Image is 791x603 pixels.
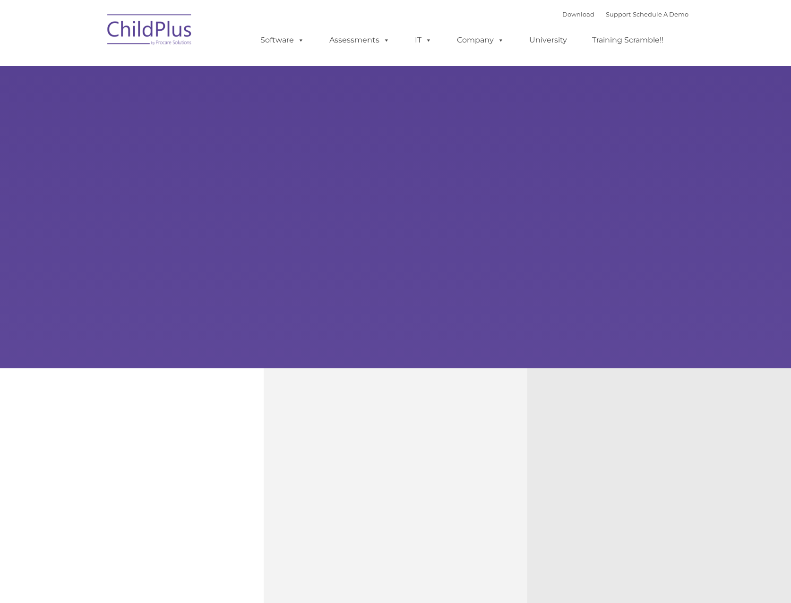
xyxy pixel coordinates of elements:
[320,31,399,50] a: Assessments
[562,10,594,18] a: Download
[633,10,688,18] a: Schedule A Demo
[562,10,688,18] font: |
[583,31,673,50] a: Training Scramble!!
[103,8,197,55] img: ChildPlus by Procare Solutions
[405,31,441,50] a: IT
[520,31,576,50] a: University
[606,10,631,18] a: Support
[447,31,514,50] a: Company
[251,31,314,50] a: Software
